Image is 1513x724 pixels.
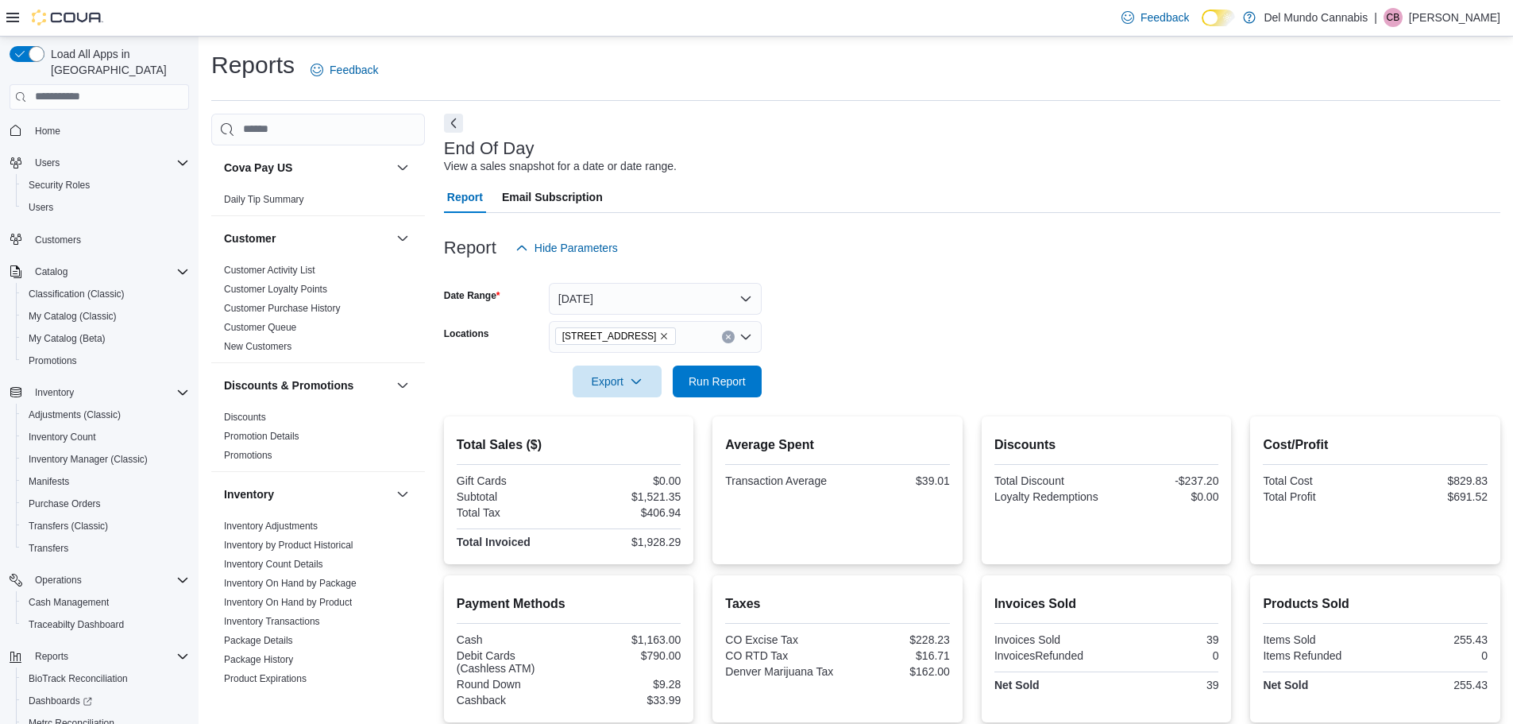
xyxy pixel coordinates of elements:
[35,574,82,587] span: Operations
[457,678,565,691] div: Round Down
[29,383,189,402] span: Inventory
[994,649,1103,662] div: InvoicesRefunded
[1263,490,1372,503] div: Total Profit
[16,426,195,448] button: Inventory Count
[1384,8,1403,27] div: Cody Brumfield
[444,289,500,302] label: Date Range
[572,649,681,662] div: $790.00
[29,571,88,590] button: Operations
[35,650,68,663] span: Reports
[22,494,107,513] a: Purchase Orders
[16,404,195,426] button: Adjustments (Classic)
[573,366,662,397] button: Export
[29,542,68,555] span: Transfers
[22,198,189,217] span: Users
[3,119,195,142] button: Home
[224,673,307,684] a: Product Expirations
[1379,679,1488,691] div: 255.43
[29,153,189,172] span: Users
[994,633,1103,646] div: Invoices Sold
[22,615,130,634] a: Traceabilty Dashboard
[725,649,834,662] div: CO RTD Tax
[841,474,950,487] div: $39.01
[224,283,327,296] span: Customer Loyalty Points
[1202,10,1235,26] input: Dark Mode
[29,230,87,250] a: Customers
[22,428,102,447] a: Inventory Count
[29,354,77,367] span: Promotions
[725,665,834,678] div: Denver Marijuana Tax
[16,448,195,470] button: Inventory Manager (Classic)
[457,490,565,503] div: Subtotal
[16,305,195,327] button: My Catalog (Classic)
[44,46,189,78] span: Load All Apps in [GEOGRAPHIC_DATA]
[22,472,75,491] a: Manifests
[29,230,189,250] span: Customers
[35,265,68,278] span: Catalog
[725,474,834,487] div: Transaction Average
[224,321,296,334] span: Customer Queue
[555,327,677,345] span: 2394 S Broadway
[1264,8,1368,27] p: Del Mundo Cannabis
[224,302,341,315] span: Customer Purchase History
[3,228,195,251] button: Customers
[29,332,106,345] span: My Catalog (Beta)
[224,672,307,685] span: Product Expirations
[22,285,131,304] a: Classification (Classic)
[22,691,189,710] span: Dashboards
[1110,474,1218,487] div: -$237.20
[224,654,293,665] a: Package History
[444,327,489,340] label: Locations
[841,633,950,646] div: $228.23
[22,351,83,370] a: Promotions
[16,470,195,493] button: Manifests
[722,331,735,343] button: Clear input
[224,615,320,628] span: Inventory Transactions
[22,539,189,558] span: Transfers
[572,633,681,646] div: $1,163.00
[211,408,425,471] div: Discounts & Promotions
[29,571,189,590] span: Operations
[457,474,565,487] div: Gift Cards
[224,540,353,551] a: Inventory by Product Historical
[22,669,134,688] a: BioTrack Reconciliation
[224,303,341,314] a: Customer Purchase History
[562,328,657,344] span: [STREET_ADDRESS]
[29,647,75,666] button: Reports
[16,196,195,219] button: Users
[224,160,390,176] button: Cova Pay US
[509,232,624,264] button: Hide Parameters
[22,472,189,491] span: Manifests
[1263,633,1372,646] div: Items Sold
[16,174,195,196] button: Security Roles
[16,537,195,559] button: Transfers
[16,283,195,305] button: Classification (Classic)
[16,515,195,537] button: Transfers (Classic)
[572,536,681,548] div: $1,928.29
[16,614,195,636] button: Traceabilty Dashboard
[224,431,299,442] a: Promotion Details
[224,578,357,589] a: Inventory On Hand by Package
[224,635,293,646] a: Package Details
[1110,633,1218,646] div: 39
[22,450,189,469] span: Inventory Manager (Classic)
[224,653,293,666] span: Package History
[224,411,266,424] span: Discounts
[841,665,950,678] div: $162.00
[22,329,189,348] span: My Catalog (Beta)
[502,181,603,213] span: Email Subscription
[224,559,323,570] a: Inventory Count Details
[22,450,154,469] a: Inventory Manager (Classic)
[29,695,92,707] span: Dashboards
[457,594,681,614] h2: Payment Methods
[224,264,315,277] span: Customer Activity List
[22,198,60,217] a: Users
[457,633,565,646] div: Cash
[689,374,746,389] span: Run Report
[29,310,117,323] span: My Catalog (Classic)
[224,596,352,609] span: Inventory On Hand by Product
[211,190,425,215] div: Cova Pay US
[22,517,114,536] a: Transfers (Classic)
[549,283,762,315] button: [DATE]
